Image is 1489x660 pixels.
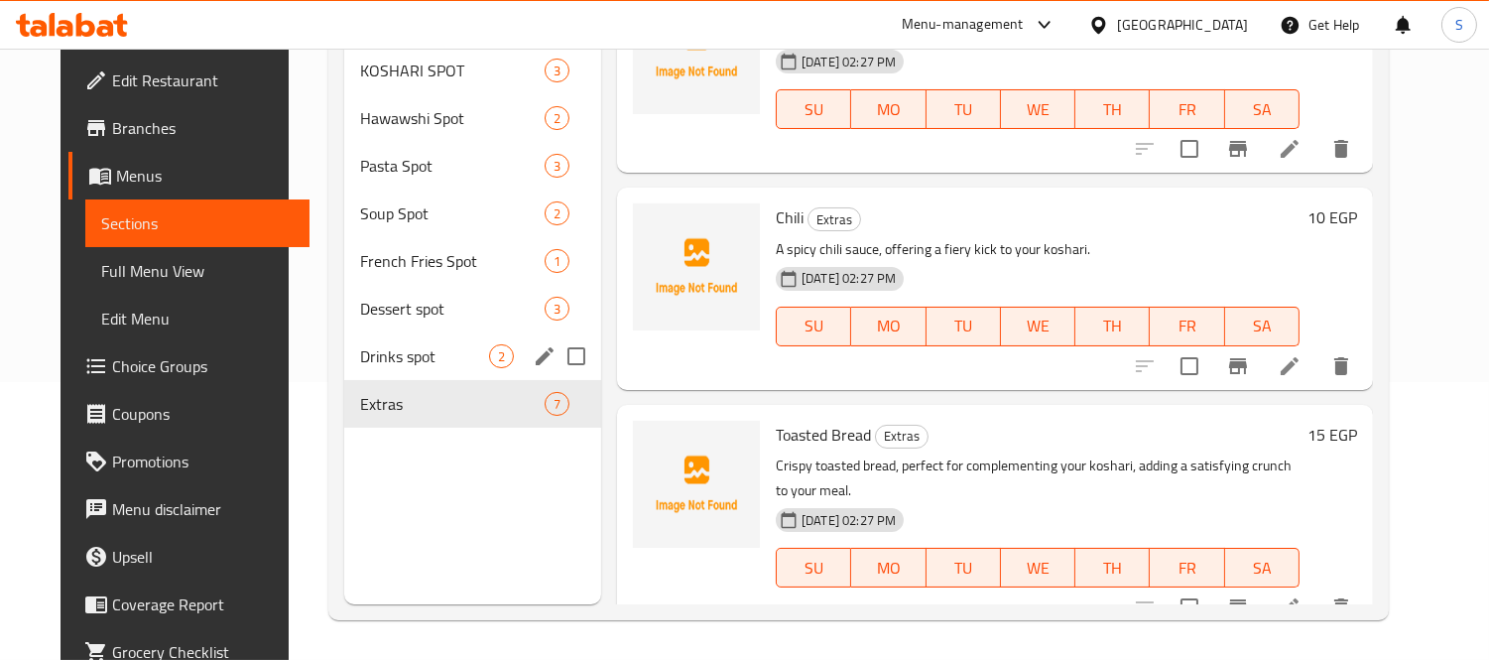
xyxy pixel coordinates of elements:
div: items [545,59,569,82]
a: Menus [68,152,310,199]
span: Select to update [1169,128,1210,170]
span: Dessert spot [360,297,545,321]
p: Crispy toasted bread, perfect for complementing your koshari, adding a satisfying crunch to your ... [776,454,1300,503]
span: MO [859,95,918,124]
button: Branch-specific-item [1214,584,1262,631]
div: Menu-management [902,13,1024,37]
span: MO [859,554,918,583]
img: Chili [633,203,760,330]
button: SU [776,307,851,346]
button: FR [1150,89,1224,129]
span: Extras [360,392,545,416]
span: WE [1009,554,1067,583]
a: Branches [68,104,310,152]
span: SA [1233,95,1292,124]
p: A spicy chili sauce, offering a fiery kick to your koshari. [776,237,1300,262]
span: 3 [546,157,568,176]
span: French Fries Spot [360,249,545,273]
button: MO [851,89,926,129]
span: Toasted Bread [776,420,871,450]
div: Extras [807,207,861,231]
span: 2 [546,109,568,128]
button: WE [1001,548,1075,588]
div: items [545,249,569,273]
span: Pasta Spot [360,154,545,178]
span: MO [859,312,918,340]
h6: 15 EGP [1307,421,1357,449]
span: Soup Spot [360,201,545,225]
span: SA [1233,554,1292,583]
span: Select to update [1169,345,1210,387]
div: Soup Spot2 [344,190,601,237]
span: FR [1158,554,1216,583]
span: Select to update [1169,587,1210,628]
div: items [545,297,569,321]
a: Edit menu item [1278,595,1302,619]
button: Branch-specific-item [1214,342,1262,390]
button: SA [1225,548,1300,588]
button: MO [851,307,926,346]
span: SU [785,554,843,583]
span: 3 [546,300,568,319]
img: Toasted Bread [633,421,760,548]
span: Drinks spot [360,344,489,368]
a: Upsell [68,533,310,581]
span: SA [1233,312,1292,340]
span: Edit Menu [101,307,294,330]
span: WE [1009,95,1067,124]
span: TU [934,312,993,340]
button: WE [1001,307,1075,346]
span: Hawawshi Spot [360,106,545,130]
span: Extras [808,208,860,231]
a: Edit menu item [1278,354,1302,378]
span: 7 [546,395,568,414]
span: Sections [101,211,294,235]
button: TU [927,307,1001,346]
span: Coupons [112,402,294,426]
button: WE [1001,89,1075,129]
span: Promotions [112,450,294,473]
button: SA [1225,307,1300,346]
span: TH [1083,554,1142,583]
span: TU [934,554,993,583]
div: items [545,154,569,178]
a: Promotions [68,438,310,485]
div: items [545,106,569,130]
span: Coverage Report [112,593,294,616]
span: Extras [876,425,928,448]
span: FR [1158,95,1216,124]
a: Choice Groups [68,342,310,390]
span: Upsell [112,545,294,569]
div: French Fries Spot1 [344,237,601,285]
div: KOSHARI SPOT3 [344,47,601,94]
span: [DATE] 02:27 PM [794,53,904,71]
button: FR [1150,548,1224,588]
span: WE [1009,312,1067,340]
span: KOSHARI SPOT [360,59,545,82]
span: TH [1083,95,1142,124]
span: Choice Groups [112,354,294,378]
span: Edit Restaurant [112,68,294,92]
span: 3 [546,62,568,80]
div: [GEOGRAPHIC_DATA] [1117,14,1248,36]
button: TH [1075,548,1150,588]
button: delete [1317,584,1365,631]
button: TU [927,89,1001,129]
span: Menus [116,164,294,188]
button: SA [1225,89,1300,129]
div: Hawawshi Spot2 [344,94,601,142]
a: Edit Restaurant [68,57,310,104]
button: MO [851,548,926,588]
span: TU [934,95,993,124]
button: SU [776,89,851,129]
span: 2 [546,204,568,223]
span: S [1455,14,1463,36]
button: Branch-specific-item [1214,125,1262,173]
span: SU [785,95,843,124]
